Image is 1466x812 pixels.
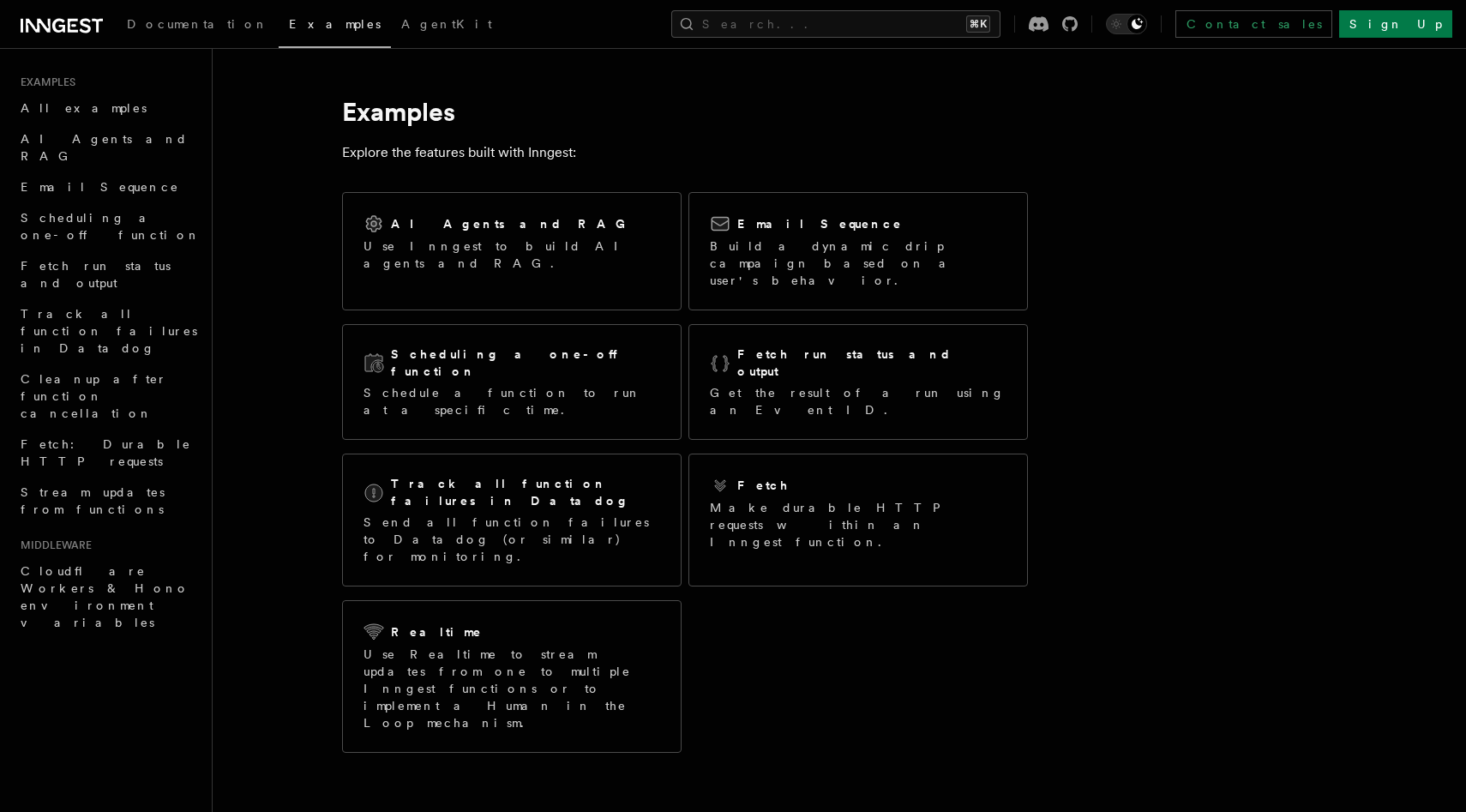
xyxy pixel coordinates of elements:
p: Use Inngest to build AI agents and RAG. [363,238,660,272]
a: Fetch run status and outputGet the result of a run using an Event ID. [688,324,1028,440]
p: Build a dynamic drip campaign based on a user's behavior. [710,238,1006,289]
span: Track all function failures in Datadog [21,307,197,355]
a: AI Agents and RAGUse Inngest to build AI agents and RAG. [342,192,682,310]
a: Email Sequence [14,171,201,202]
h2: Fetch [737,477,790,494]
a: Contact sales [1175,10,1332,38]
h2: Scheduling a one-off function [391,346,660,380]
a: Sign Up [1339,10,1452,38]
span: Examples [14,75,75,89]
span: All examples [21,101,147,115]
span: AI Agents and RAG [21,132,188,163]
h2: Email Sequence [737,215,903,232]
p: Get the result of a run using an Event ID. [710,384,1006,418]
span: Scheduling a one-off function [21,211,201,242]
p: Send all function failures to Datadog (or similar) for monitoring. [363,514,660,565]
span: Middleware [14,538,92,552]
h2: Fetch run status and output [737,346,1006,380]
a: Email SequenceBuild a dynamic drip campaign based on a user's behavior. [688,192,1028,310]
span: Cloudflare Workers & Hono environment variables [21,564,189,629]
span: Cleanup after function cancellation [21,372,167,420]
a: Stream updates from functions [14,477,201,525]
h2: Realtime [391,623,483,641]
a: Cleanup after function cancellation [14,364,201,429]
a: FetchMake durable HTTP requests within an Inngest function. [688,454,1028,586]
span: Fetch: Durable HTTP requests [21,437,191,468]
a: Cloudflare Workers & Hono environment variables [14,556,201,638]
a: AgentKit [391,5,502,46]
a: RealtimeUse Realtime to stream updates from one to multiple Inngest functions or to implement a H... [342,600,682,753]
a: Examples [279,5,391,48]
span: Documentation [127,17,268,31]
h2: AI Agents and RAG [391,215,634,232]
button: Toggle dark mode [1106,14,1147,34]
a: Scheduling a one-off functionSchedule a function to run at a specific time. [342,324,682,440]
h2: Track all function failures in Datadog [391,475,660,509]
p: Schedule a function to run at a specific time. [363,384,660,418]
span: Examples [289,17,381,31]
p: Use Realtime to stream updates from one to multiple Inngest functions or to implement a Human in ... [363,646,660,731]
h1: Examples [342,96,1028,127]
button: Search...⌘K [671,10,1000,38]
a: All examples [14,93,201,123]
a: Track all function failures in DatadogSend all function failures to Datadog (or similar) for moni... [342,454,682,586]
span: Email Sequence [21,180,179,194]
span: AgentKit [401,17,492,31]
a: Fetch: Durable HTTP requests [14,429,201,477]
p: Explore the features built with Inngest: [342,141,1028,165]
p: Make durable HTTP requests within an Inngest function. [710,499,1006,550]
a: Documentation [117,5,279,46]
span: Stream updates from functions [21,485,165,516]
a: AI Agents and RAG [14,123,201,171]
a: Scheduling a one-off function [14,202,201,250]
a: Fetch run status and output [14,250,201,298]
a: Track all function failures in Datadog [14,298,201,364]
kbd: ⌘K [966,15,990,33]
span: Fetch run status and output [21,259,171,290]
